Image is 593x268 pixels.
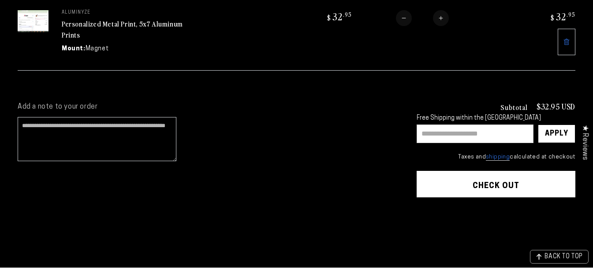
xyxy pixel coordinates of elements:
button: Check out [417,171,575,197]
label: Add a note to your order [18,102,399,112]
bdi: 32 [549,10,575,23]
p: $32.95 USD [537,102,575,110]
bdi: 32 [326,10,352,23]
a: Remove 5"x7" Rectangle White Glossy Aluminyzed Photo [558,29,575,55]
sup: .95 [567,11,575,18]
span: $ [327,13,331,22]
p: aluminyze [62,10,194,15]
a: shipping [486,154,510,161]
dd: Magnet [86,44,109,53]
a: Personalized Metal Print, 5x7 Aluminum Prints [62,19,183,40]
sup: .95 [343,11,352,18]
div: Free Shipping within the [GEOGRAPHIC_DATA] [417,115,575,122]
input: Quantity for Personalized Metal Print, 5x7 Aluminum Prints [412,10,433,26]
img: 5"x7" Rectangle White Glossy Aluminyzed Photo [18,10,48,32]
h3: Subtotal [500,103,528,110]
iframe: PayPal-paypal [417,215,575,234]
span: BACK TO TOP [545,254,583,260]
div: Click to open Judge.me floating reviews tab [576,118,593,167]
span: $ [551,13,555,22]
small: Taxes and calculated at checkout [417,153,575,162]
dt: Mount: [62,44,86,53]
div: Apply [545,125,568,143]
